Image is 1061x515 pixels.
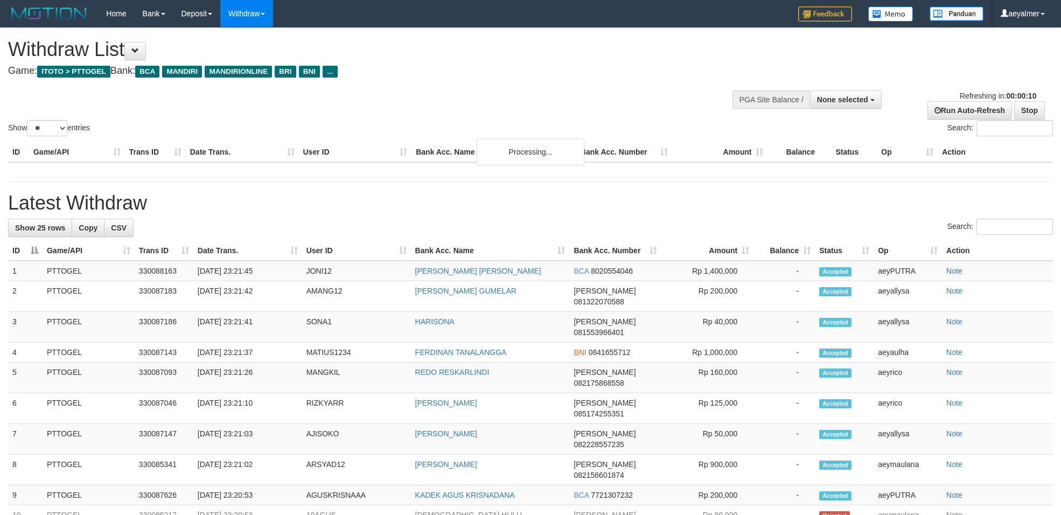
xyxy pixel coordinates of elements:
td: - [753,424,815,455]
a: [PERSON_NAME] [415,460,477,469]
td: Rp 50,000 [661,424,753,455]
td: aeymaulana [874,455,942,485]
span: Accepted [819,349,851,358]
td: aeyPUTRA [874,261,942,281]
td: AGUSKRISNAAA [302,485,411,505]
a: Show 25 rows [8,219,72,237]
a: Note [946,267,962,275]
th: Action [938,142,1053,162]
th: Balance [767,142,831,162]
td: - [753,485,815,505]
td: Rp 40,000 [661,312,753,343]
span: MANDIRI [162,66,202,78]
td: PTTOGEL [43,455,135,485]
span: [PERSON_NAME] [574,399,636,407]
td: Rp 200,000 [661,281,753,312]
th: Game/API [29,142,125,162]
td: aeyrico [874,393,942,424]
td: PTTOGEL [43,363,135,393]
td: 330087183 [135,281,193,312]
span: [PERSON_NAME] [574,287,636,295]
td: [DATE] 23:21:10 [193,393,302,424]
td: - [753,363,815,393]
span: ... [323,66,337,78]
td: 5 [8,363,43,393]
span: Accepted [819,491,851,500]
td: 330087626 [135,485,193,505]
td: aeyPUTRA [874,485,942,505]
a: Note [946,429,962,438]
td: PTTOGEL [43,281,135,312]
span: Show 25 rows [15,224,65,232]
th: ID: activate to sort column descending [8,241,43,261]
span: Copy 082175868558 to clipboard [574,379,624,387]
span: BNI [574,348,586,357]
td: aeyallysa [874,281,942,312]
td: [DATE] 23:21:41 [193,312,302,343]
span: Accepted [819,287,851,296]
td: Rp 900,000 [661,455,753,485]
button: None selected [810,91,882,109]
th: Balance: activate to sort column ascending [753,241,815,261]
td: Rp 160,000 [661,363,753,393]
span: None selected [817,95,868,104]
th: Date Trans. [186,142,299,162]
td: aeyaulha [874,343,942,363]
th: Bank Acc. Number: activate to sort column ascending [569,241,661,261]
a: [PERSON_NAME] GUMELAR [415,287,516,295]
a: [PERSON_NAME] [PERSON_NAME] [415,267,541,275]
td: 330087186 [135,312,193,343]
img: MOTION_logo.png [8,5,90,22]
span: Copy 081553966401 to clipboard [574,328,624,337]
span: BCA [574,491,589,499]
th: Amount [672,142,768,162]
img: Button%20Memo.svg [868,6,913,22]
td: 330087093 [135,363,193,393]
a: [PERSON_NAME] [415,399,477,407]
td: Rp 1,400,000 [661,261,753,281]
td: [DATE] 23:21:42 [193,281,302,312]
td: PTTOGEL [43,343,135,363]
td: - [753,281,815,312]
a: Run Auto-Refresh [927,101,1012,120]
th: Action [942,241,1053,261]
span: [PERSON_NAME] [574,429,636,438]
td: Rp 1,000,000 [661,343,753,363]
span: Copy 0841655712 to clipboard [589,348,631,357]
th: User ID: activate to sort column ascending [302,241,411,261]
th: Game/API: activate to sort column ascending [43,241,135,261]
td: [DATE] 23:21:45 [193,261,302,281]
td: [DATE] 23:21:02 [193,455,302,485]
td: 7 [8,424,43,455]
label: Show entries [8,120,90,136]
span: Copy 8020554046 to clipboard [591,267,633,275]
a: KADEK AGUS KRISNADANA [415,491,515,499]
td: aeyallysa [874,312,942,343]
td: MATIUS1234 [302,343,411,363]
a: Note [946,287,962,295]
td: 2 [8,281,43,312]
td: 330087046 [135,393,193,424]
div: Processing... [477,138,584,165]
td: AMANG12 [302,281,411,312]
span: ITOTO > PTTOGEL [37,66,110,78]
td: [DATE] 23:21:37 [193,343,302,363]
a: Note [946,460,962,469]
span: BCA [135,66,159,78]
td: PTTOGEL [43,393,135,424]
select: Showentries [27,120,67,136]
span: [PERSON_NAME] [574,368,636,377]
a: Note [946,317,962,326]
span: Copy 7721307232 to clipboard [591,491,633,499]
th: Bank Acc. Number [576,142,672,162]
td: Rp 200,000 [661,485,753,505]
a: CSV [104,219,134,237]
img: Feedback.jpg [798,6,852,22]
span: Copy 081322070588 to clipboard [574,297,624,306]
img: panduan.png [930,6,983,21]
a: Note [946,348,962,357]
a: Note [946,368,962,377]
span: Copy 085174255351 to clipboard [574,409,624,418]
th: Trans ID: activate to sort column ascending [135,241,193,261]
strong: 00:00:10 [1006,92,1036,100]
